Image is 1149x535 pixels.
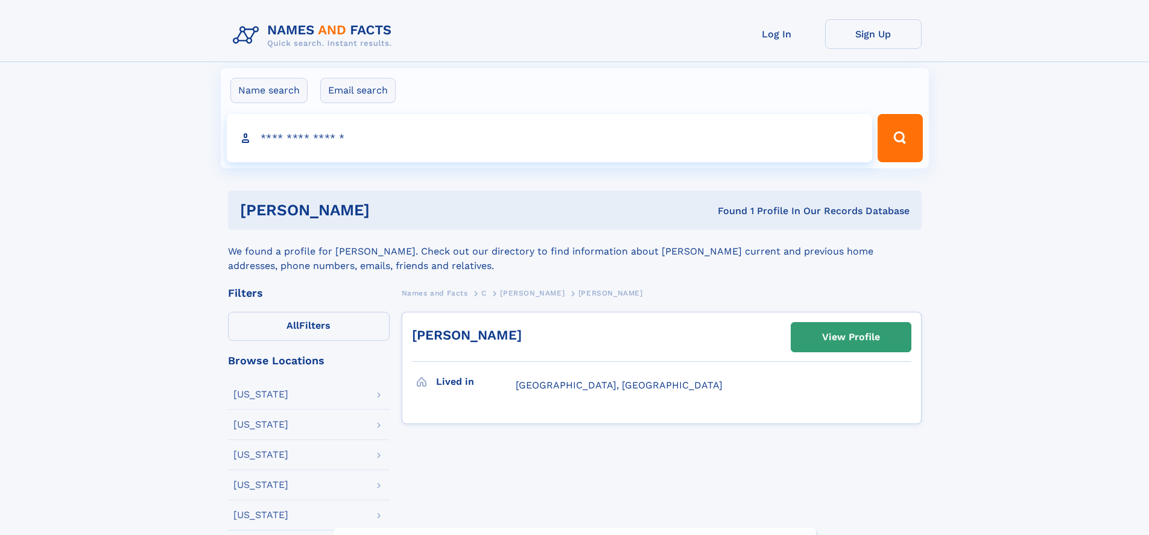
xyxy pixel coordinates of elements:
[825,19,922,49] a: Sign Up
[500,285,565,300] a: [PERSON_NAME]
[481,289,487,297] span: C
[516,379,723,391] span: [GEOGRAPHIC_DATA], [GEOGRAPHIC_DATA]
[436,372,516,392] h3: Lived in
[412,328,522,343] a: [PERSON_NAME]
[230,78,308,103] label: Name search
[227,114,873,162] input: search input
[228,355,390,366] div: Browse Locations
[233,510,288,520] div: [US_STATE]
[822,323,880,351] div: View Profile
[578,289,643,297] span: [PERSON_NAME]
[543,204,910,218] div: Found 1 Profile In Our Records Database
[228,288,390,299] div: Filters
[233,420,288,429] div: [US_STATE]
[233,450,288,460] div: [US_STATE]
[233,390,288,399] div: [US_STATE]
[500,289,565,297] span: [PERSON_NAME]
[286,320,299,331] span: All
[481,285,487,300] a: C
[402,285,468,300] a: Names and Facts
[233,480,288,490] div: [US_STATE]
[228,312,390,341] label: Filters
[228,230,922,273] div: We found a profile for [PERSON_NAME]. Check out our directory to find information about [PERSON_N...
[320,78,396,103] label: Email search
[228,19,402,52] img: Logo Names and Facts
[729,19,825,49] a: Log In
[240,203,544,218] h1: [PERSON_NAME]
[878,114,922,162] button: Search Button
[791,323,911,352] a: View Profile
